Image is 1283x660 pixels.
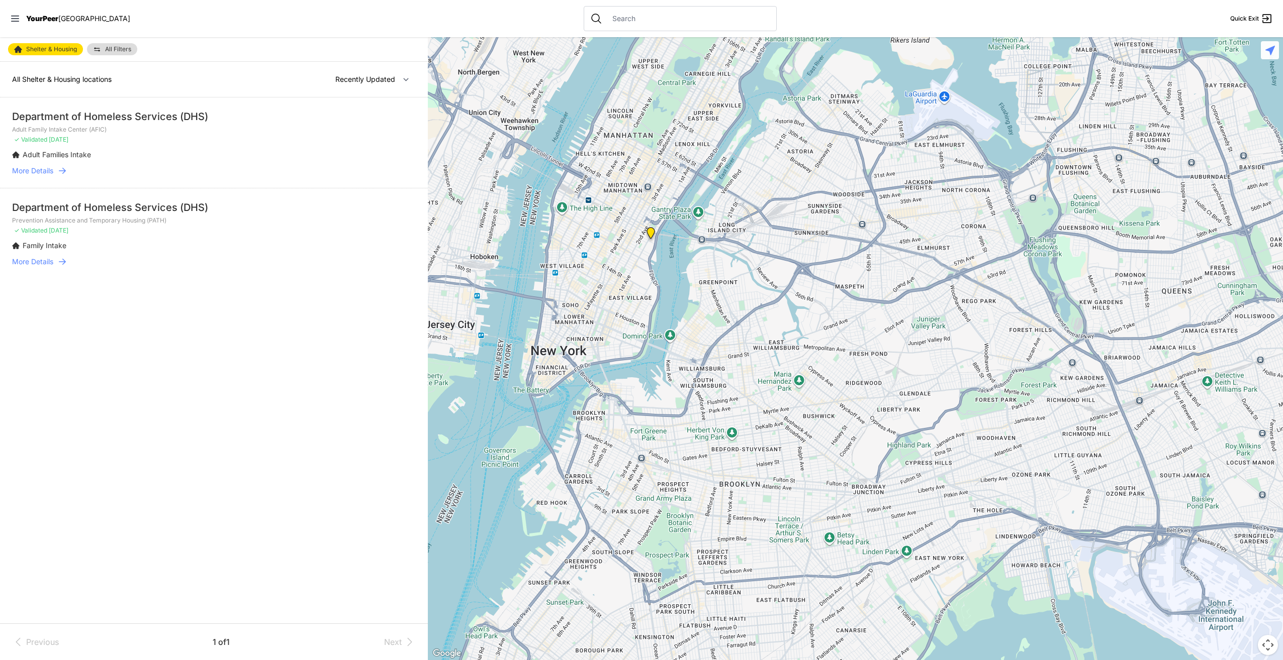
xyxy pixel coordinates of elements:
[23,241,66,250] span: Family Intake
[58,14,130,23] span: [GEOGRAPHIC_DATA]
[8,43,83,55] a: Shelter & Housing
[49,227,68,234] span: [DATE]
[430,647,464,660] a: Open this area in Google Maps (opens a new window)
[26,46,77,52] span: Shelter & Housing
[218,637,226,647] span: of
[12,109,416,124] div: Department of Homeless Services (DHS)
[12,126,416,134] p: Adult Family Intake Center (AFIC)
[26,16,130,22] a: YourPeer[GEOGRAPHIC_DATA]
[23,150,91,159] span: Adult Families Intake
[14,227,47,234] span: ✓ Validated
[14,136,47,143] span: ✓ Validated
[105,46,131,52] span: All Filters
[645,227,657,243] div: Adult Family Intake Center (AFIC)
[87,43,137,55] a: All Filters
[1258,635,1278,655] button: Map camera controls
[1230,13,1273,25] a: Quick Exit
[26,636,59,648] span: Previous
[226,637,230,647] span: 1
[12,257,53,267] span: More Details
[12,200,416,214] div: Department of Homeless Services (DHS)
[12,216,416,225] p: Prevention Assistance and Temporary Housing (PATH)
[12,257,416,267] a: More Details
[12,166,53,176] span: More Details
[1230,15,1259,23] span: Quick Exit
[26,14,58,23] span: YourPeer
[12,166,416,176] a: More Details
[213,637,218,647] span: 1
[12,75,112,83] span: All Shelter & Housing locations
[384,636,402,648] span: Next
[606,14,770,24] input: Search
[430,647,464,660] img: Google
[49,136,68,143] span: [DATE]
